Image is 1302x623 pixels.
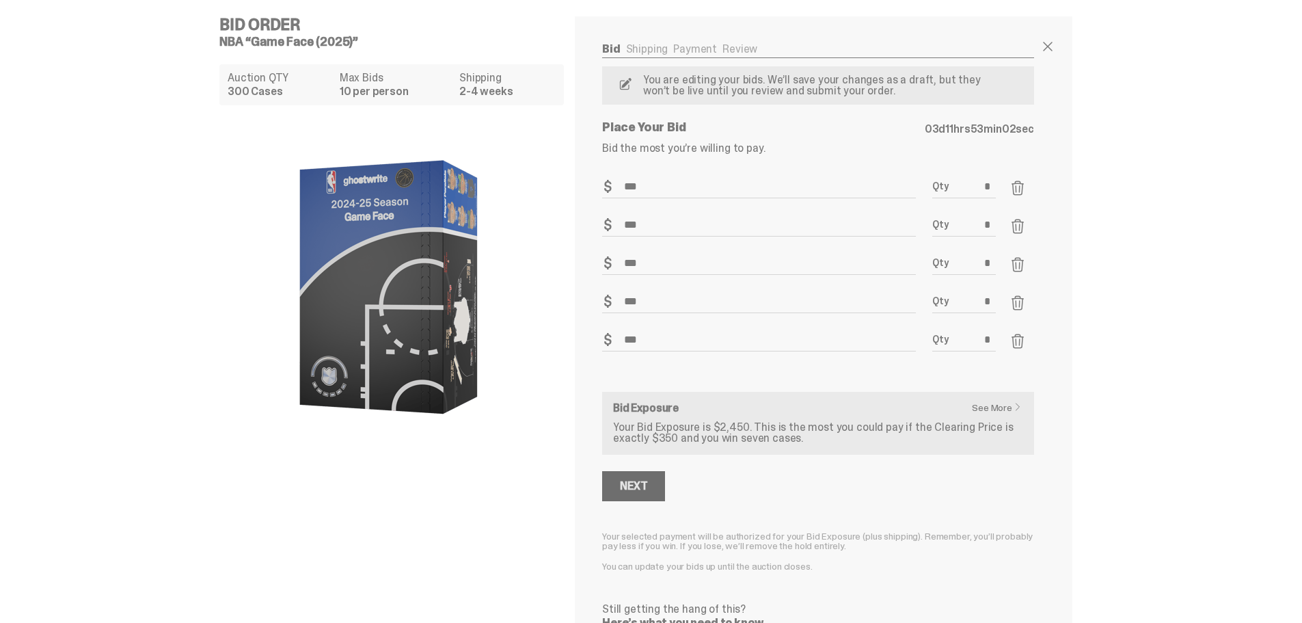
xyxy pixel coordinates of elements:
[219,16,575,33] h4: Bid Order
[603,218,612,232] span: $
[925,124,1034,135] p: d hrs min sec
[602,471,665,501] button: Next
[602,121,925,133] p: Place Your Bid
[602,561,1034,571] p: You can update your bids up until the auction closes.
[620,481,647,492] div: Next
[340,72,451,83] dt: Max Bids
[971,122,984,136] span: 53
[255,116,528,458] img: product image
[613,403,1023,414] h6: Bid Exposure
[602,604,1034,615] p: Still getting the hang of this?
[932,334,949,344] span: Qty
[945,122,953,136] span: 11
[932,296,949,306] span: Qty
[932,220,949,229] span: Qty
[972,403,1029,412] a: See More
[228,72,331,83] dt: Auction QTY
[603,333,612,347] span: $
[932,258,949,267] span: Qty
[602,42,621,56] a: Bid
[459,86,556,97] dd: 2-4 weeks
[228,86,331,97] dd: 300 Cases
[602,531,1034,551] p: Your selected payment will be authorized for your Bid Exposure (plus shipping). Remember, you’ll ...
[925,122,939,136] span: 03
[219,36,575,48] h5: NBA “Game Face (2025)”
[603,256,612,270] span: $
[1002,122,1016,136] span: 02
[613,422,1023,444] p: Your Bid Exposure is $2,450. This is the most you could pay if the Clearing Price is exactly $350...
[603,180,612,194] span: $
[638,75,992,96] p: You are editing your bids. We’ll save your changes as a draft, but they won’t be live until you r...
[459,72,556,83] dt: Shipping
[603,295,612,308] span: $
[602,143,1034,154] p: Bid the most you’re willing to pay.
[932,181,949,191] span: Qty
[340,86,451,97] dd: 10 per person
